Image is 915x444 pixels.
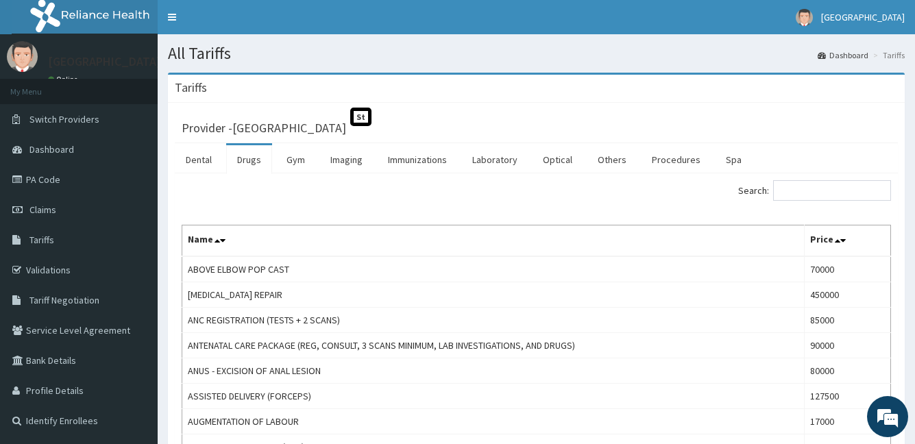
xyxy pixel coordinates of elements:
input: Search: [773,180,891,201]
label: Search: [738,180,891,201]
p: [GEOGRAPHIC_DATA] [48,56,161,68]
a: Imaging [319,145,374,174]
td: 127500 [804,384,890,409]
h3: Tariffs [175,82,207,94]
td: ASSISTED DELIVERY (FORCEPS) [182,384,805,409]
a: Procedures [641,145,711,174]
span: St [350,108,371,126]
td: 17000 [804,409,890,434]
td: 85000 [804,308,890,333]
td: ANTENATAL CARE PACKAGE (REG, CONSULT, 3 SCANS MINIMUM, LAB INVESTIGATIONS, AND DRUGS) [182,333,805,358]
span: Tariffs [29,234,54,246]
a: Optical [532,145,583,174]
span: Dashboard [29,143,74,156]
span: [GEOGRAPHIC_DATA] [821,11,905,23]
td: 80000 [804,358,890,384]
th: Name [182,225,805,257]
img: User Image [7,41,38,72]
td: 90000 [804,333,890,358]
h3: Provider - [GEOGRAPHIC_DATA] [182,122,346,134]
img: User Image [796,9,813,26]
td: ANC REGISTRATION (TESTS + 2 SCANS) [182,308,805,333]
span: Switch Providers [29,113,99,125]
a: Gym [276,145,316,174]
a: Immunizations [377,145,458,174]
a: Drugs [226,145,272,174]
span: Claims [29,203,56,216]
a: Dashboard [818,49,868,61]
span: Tariff Negotiation [29,294,99,306]
td: [MEDICAL_DATA] REPAIR [182,282,805,308]
a: Spa [715,145,753,174]
th: Price [804,225,890,257]
a: Dental [175,145,223,174]
td: 450000 [804,282,890,308]
td: ABOVE ELBOW POP CAST [182,256,805,282]
td: 70000 [804,256,890,282]
li: Tariffs [870,49,905,61]
h1: All Tariffs [168,45,905,62]
a: Others [587,145,637,174]
a: Online [48,75,81,84]
td: AUGMENTATION OF LABOUR [182,409,805,434]
a: Laboratory [461,145,528,174]
td: ANUS - EXCISION OF ANAL LESION [182,358,805,384]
